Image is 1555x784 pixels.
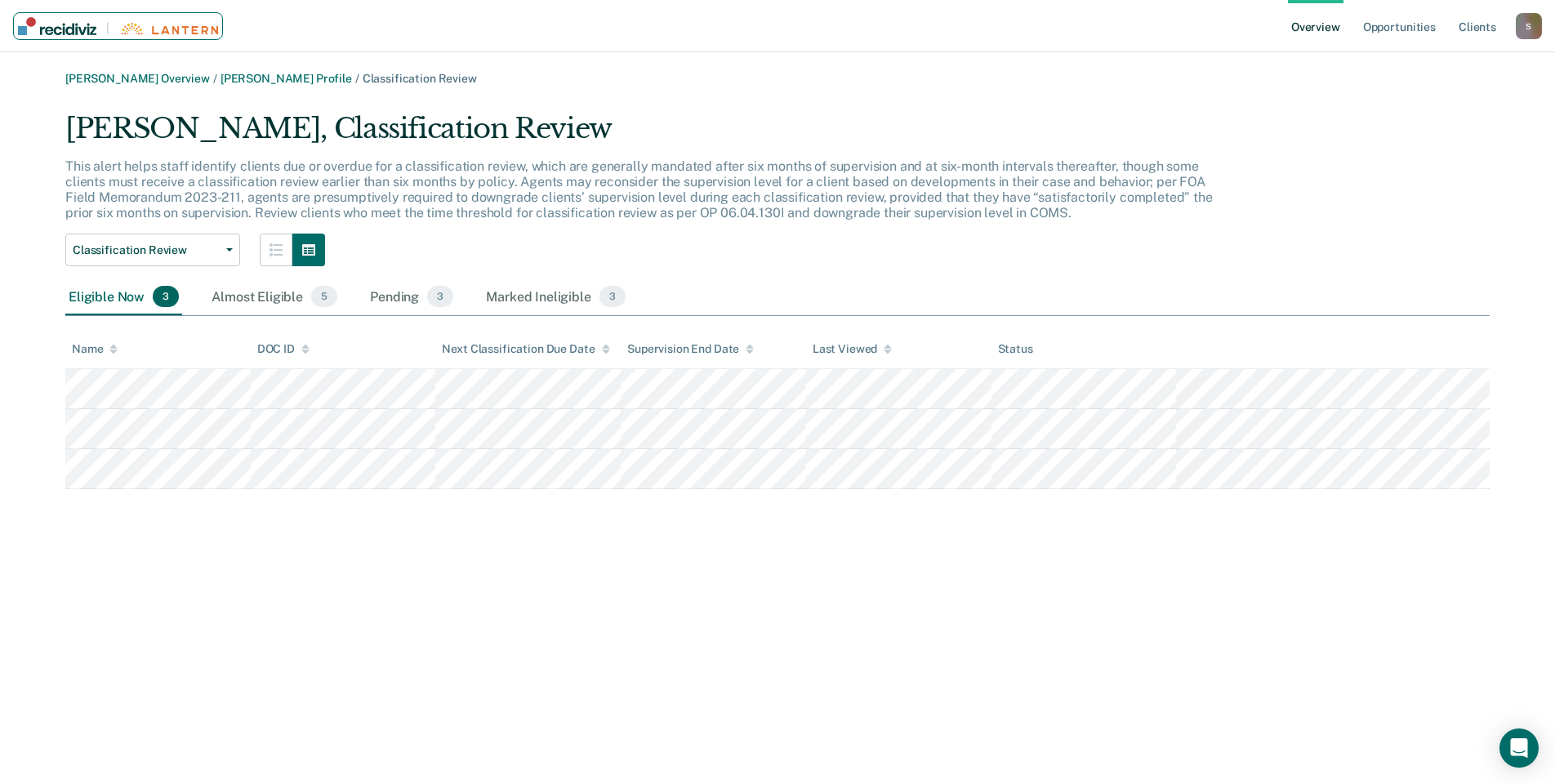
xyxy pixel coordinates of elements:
[1516,13,1542,39] div: S
[210,72,221,85] span: /
[65,112,1232,158] div: [PERSON_NAME], Classification Review
[65,158,1213,221] p: This alert helps staff identify clients due or overdue for a classification review, which are gen...
[1499,728,1539,768] div: Open Intercom Messenger
[363,72,477,85] span: Classification Review
[119,23,218,35] img: Lantern
[599,286,626,307] span: 3
[221,72,352,85] a: [PERSON_NAME] Profile
[72,342,118,356] div: Name
[813,342,892,356] div: Last Viewed
[65,72,210,85] a: [PERSON_NAME] Overview
[442,342,609,356] div: Next Classification Due Date
[65,279,182,315] div: Eligible Now3
[257,342,310,356] div: DOC ID
[153,286,179,307] span: 3
[65,234,240,266] button: Classification Review
[96,21,119,35] span: |
[367,279,457,315] div: Pending3
[483,279,629,315] div: Marked Ineligible3
[208,279,341,315] div: Almost Eligible5
[18,17,96,35] img: Recidiviz
[998,342,1033,356] div: Status
[1516,13,1542,39] button: Profile dropdown button
[311,286,337,307] span: 5
[627,342,754,356] div: Supervision End Date
[427,286,453,307] span: 3
[352,72,363,85] span: /
[73,243,220,257] span: Classification Review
